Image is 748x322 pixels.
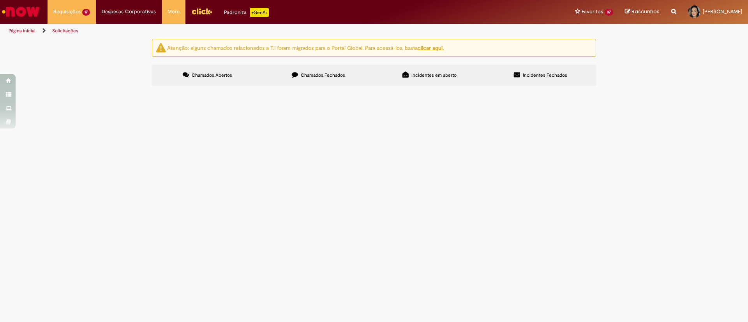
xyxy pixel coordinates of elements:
ng-bind-html: Atenção: alguns chamados relacionados a T.I foram migrados para o Portal Global. Para acessá-los,... [167,44,444,51]
span: Favoritos [582,8,603,16]
a: clicar aqui. [418,44,444,51]
img: click_logo_yellow_360x200.png [191,5,212,17]
span: Incidentes em aberto [411,72,457,78]
span: [PERSON_NAME] [703,8,742,15]
a: Solicitações [52,28,78,34]
a: Página inicial [9,28,35,34]
span: Rascunhos [632,8,660,15]
span: 37 [605,9,613,16]
div: Padroniza [224,8,269,17]
span: Chamados Fechados [301,72,345,78]
span: 17 [82,9,90,16]
span: Incidentes Fechados [523,72,567,78]
span: Chamados Abertos [192,72,232,78]
a: Rascunhos [625,8,660,16]
span: More [168,8,180,16]
img: ServiceNow [1,4,41,19]
p: +GenAi [250,8,269,17]
span: Requisições [53,8,81,16]
span: Despesas Corporativas [102,8,156,16]
ul: Trilhas de página [6,24,493,38]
